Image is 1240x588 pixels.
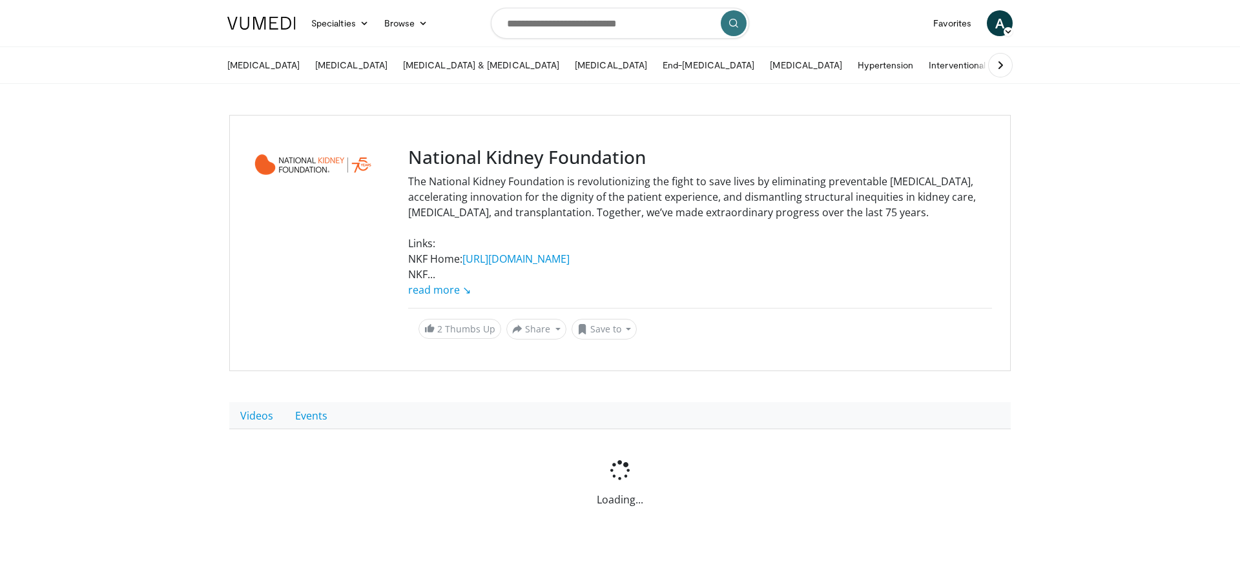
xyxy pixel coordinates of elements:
a: [MEDICAL_DATA] & [MEDICAL_DATA] [395,52,567,78]
a: read more ↘ [408,283,471,297]
input: Search topics, interventions [491,8,749,39]
a: Favorites [925,10,979,36]
a: [MEDICAL_DATA] [307,52,395,78]
a: A [987,10,1013,36]
img: VuMedi Logo [227,17,296,30]
a: Videos [229,402,284,429]
a: Specialties [304,10,377,36]
a: [MEDICAL_DATA] [762,52,850,78]
a: [MEDICAL_DATA] [220,52,307,78]
a: Interventional Nephrology [921,52,1044,78]
a: Hypertension [850,52,921,78]
h3: National Kidney Foundation [408,147,992,168]
span: ... [408,267,471,297]
a: [MEDICAL_DATA] [567,52,655,78]
a: Browse [377,10,436,36]
button: Share [506,319,566,340]
a: 2 Thumbs Up [418,319,501,339]
a: Events [284,402,338,429]
p: Loading... [229,492,1011,507]
div: The National Kidney Foundation is revolutionizing the fight to save lives by eliminating preventa... [408,174,992,298]
button: Save to [572,319,637,340]
a: [URL][DOMAIN_NAME] [462,252,570,266]
a: End-[MEDICAL_DATA] [655,52,762,78]
span: 2 [437,323,442,335]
